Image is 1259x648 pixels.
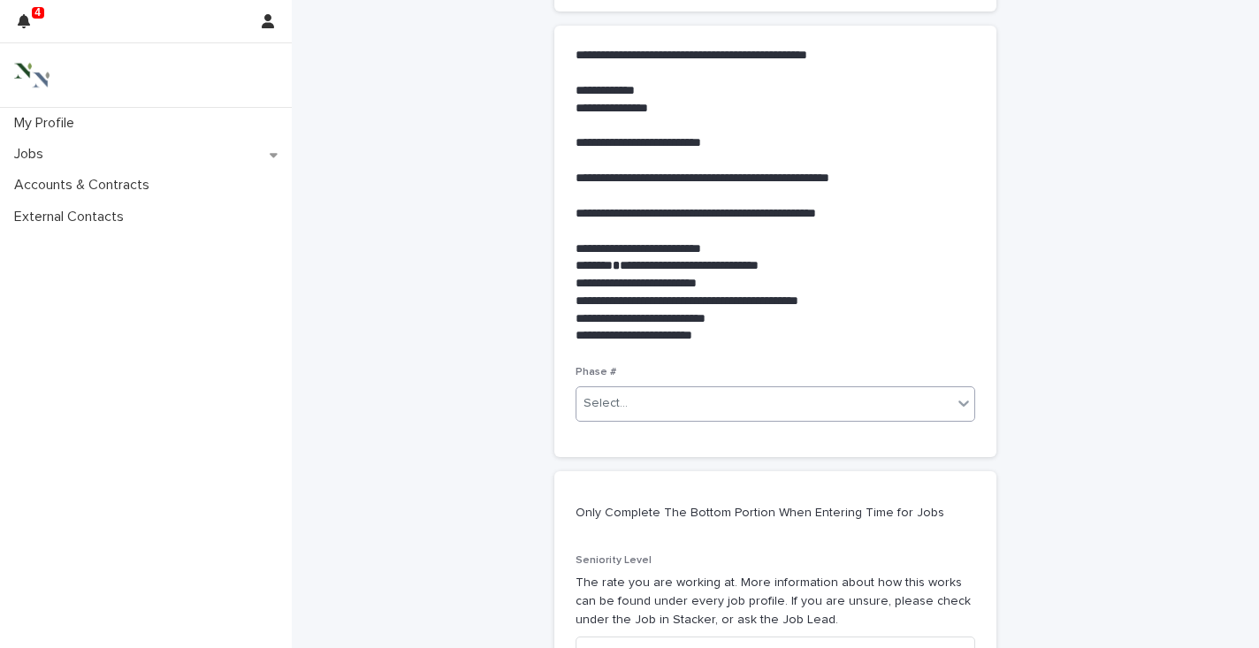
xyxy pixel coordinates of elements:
[576,367,616,377] span: Phase #
[576,555,652,566] span: Seniority Level
[7,177,164,194] p: Accounts & Contracts
[576,574,975,629] p: The rate you are working at. More information about how this works can be found under every job p...
[584,394,628,413] div: Select...
[7,146,57,163] p: Jobs
[18,11,41,42] div: 4
[7,209,138,225] p: External Contacts
[576,505,968,521] p: Only Complete The Bottom Portion When Entering Time for Jobs
[34,6,41,19] p: 4
[7,115,88,132] p: My Profile
[14,57,50,93] img: 3bAFpBnQQY6ys9Fa9hsD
